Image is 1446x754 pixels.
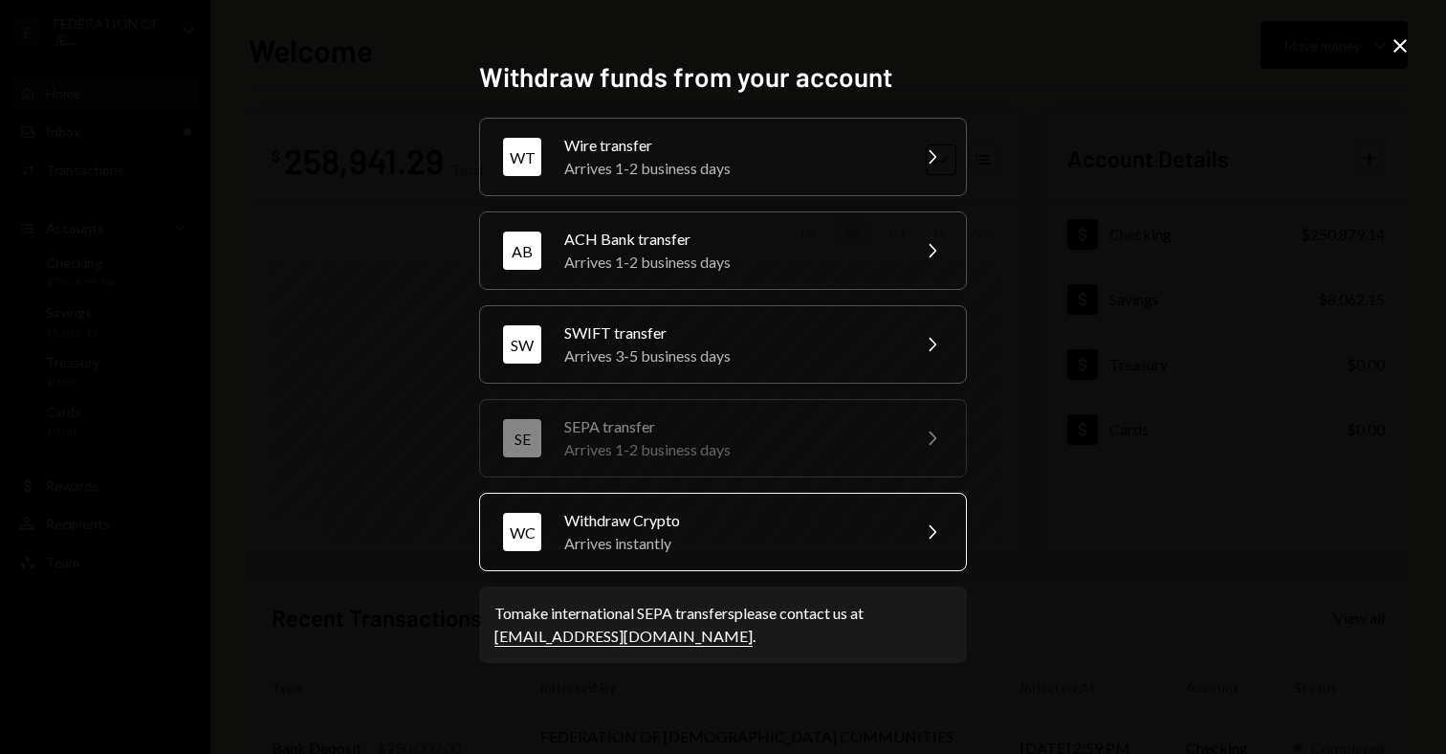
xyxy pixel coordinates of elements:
[494,602,952,648] div: To make international SEPA transfers please contact us at .
[503,419,541,457] div: SE
[479,58,967,96] h2: Withdraw funds from your account
[564,134,897,157] div: Wire transfer
[479,493,967,571] button: WCWithdraw CryptoArrives instantly
[564,509,897,532] div: Withdraw Crypto
[564,415,897,438] div: SEPA transfer
[503,513,541,551] div: WC
[479,211,967,290] button: ABACH Bank transferArrives 1-2 business days
[564,228,897,251] div: ACH Bank transfer
[479,118,967,196] button: WTWire transferArrives 1-2 business days
[503,232,541,270] div: AB
[503,325,541,364] div: SW
[564,438,897,461] div: Arrives 1-2 business days
[564,532,897,555] div: Arrives instantly
[564,322,897,344] div: SWIFT transfer
[479,305,967,384] button: SWSWIFT transferArrives 3-5 business days
[564,157,897,180] div: Arrives 1-2 business days
[479,399,967,477] button: SESEPA transferArrives 1-2 business days
[564,251,897,274] div: Arrives 1-2 business days
[503,138,541,176] div: WT
[494,627,753,647] a: [EMAIL_ADDRESS][DOMAIN_NAME]
[564,344,897,367] div: Arrives 3-5 business days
